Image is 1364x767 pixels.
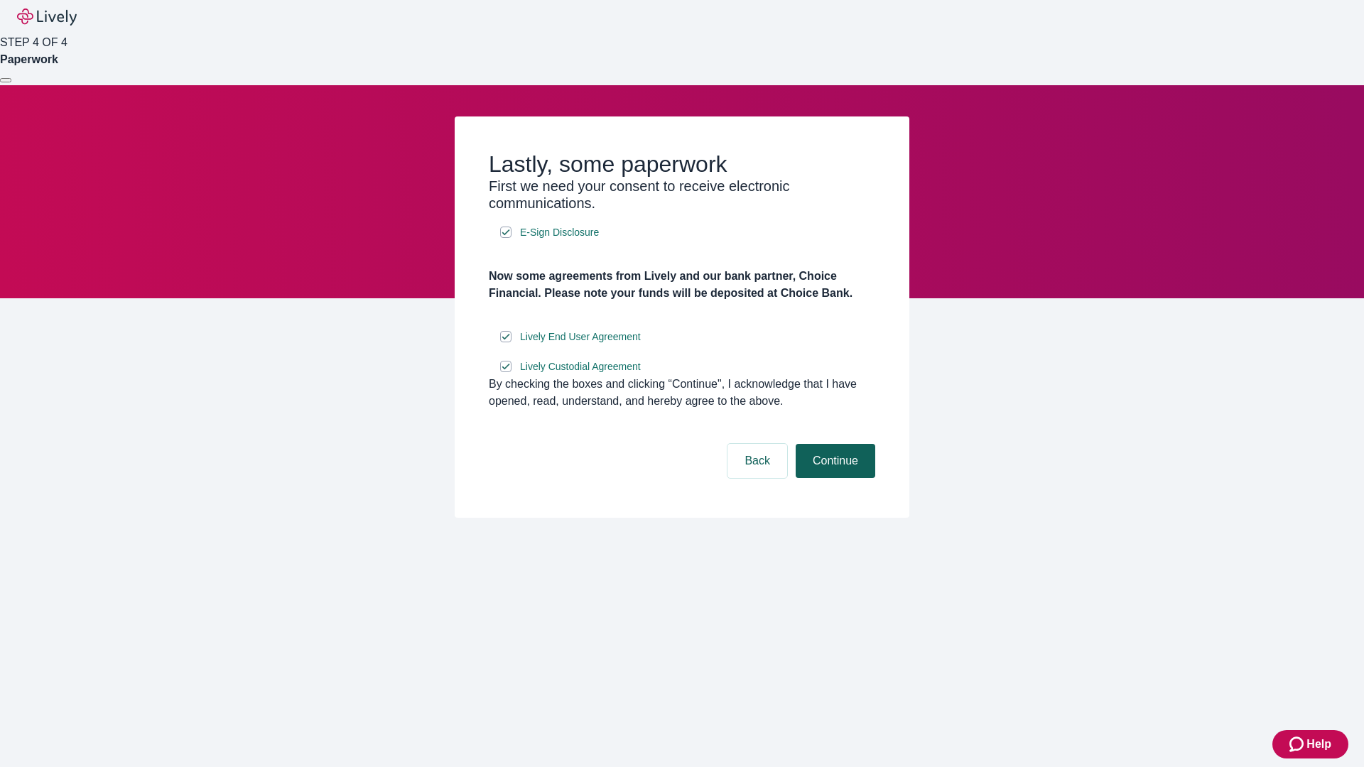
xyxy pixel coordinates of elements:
span: Lively Custodial Agreement [520,359,641,374]
svg: Zendesk support icon [1289,736,1306,753]
div: By checking the boxes and clicking “Continue", I acknowledge that I have opened, read, understand... [489,376,875,410]
button: Zendesk support iconHelp [1272,730,1348,758]
a: e-sign disclosure document [517,224,602,241]
img: Lively [17,9,77,26]
button: Back [727,444,787,478]
a: e-sign disclosure document [517,328,644,346]
h4: Now some agreements from Lively and our bank partner, Choice Financial. Please note your funds wi... [489,268,875,302]
h2: Lastly, some paperwork [489,151,875,178]
h3: First we need your consent to receive electronic communications. [489,178,875,212]
button: Continue [796,444,875,478]
span: E-Sign Disclosure [520,225,599,240]
span: Help [1306,736,1331,753]
span: Lively End User Agreement [520,330,641,344]
a: e-sign disclosure document [517,358,644,376]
